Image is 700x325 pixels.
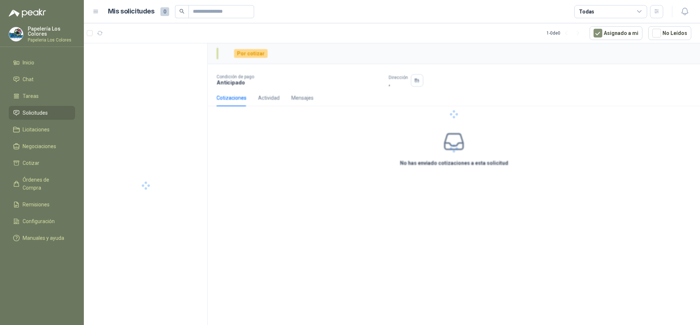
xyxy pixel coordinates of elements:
[648,26,691,40] button: No Leídos
[28,38,75,42] p: Papeleria Los Colores
[23,75,34,83] span: Chat
[160,7,169,16] span: 0
[9,214,75,228] a: Configuración
[9,139,75,153] a: Negociaciones
[579,8,594,16] div: Todas
[23,217,55,225] span: Configuración
[23,92,39,100] span: Tareas
[23,201,50,209] span: Remisiones
[9,231,75,245] a: Manuales y ayuda
[9,9,46,17] img: Logo peakr
[9,106,75,120] a: Solicitudes
[9,89,75,103] a: Tareas
[547,27,584,39] div: 1 - 0 de 0
[108,6,155,17] h1: Mis solicitudes
[9,198,75,211] a: Remisiones
[9,72,75,86] a: Chat
[23,176,68,192] span: Órdenes de Compra
[9,27,23,41] img: Company Logo
[179,9,184,14] span: search
[23,234,64,242] span: Manuales y ayuda
[28,26,75,36] p: Papelería Los Colores
[23,159,39,167] span: Cotizar
[23,109,48,117] span: Solicitudes
[590,26,642,40] button: Asignado a mi
[23,142,56,150] span: Negociaciones
[23,59,34,67] span: Inicio
[9,56,75,70] a: Inicio
[9,123,75,136] a: Licitaciones
[23,126,50,134] span: Licitaciones
[9,156,75,170] a: Cotizar
[9,173,75,195] a: Órdenes de Compra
